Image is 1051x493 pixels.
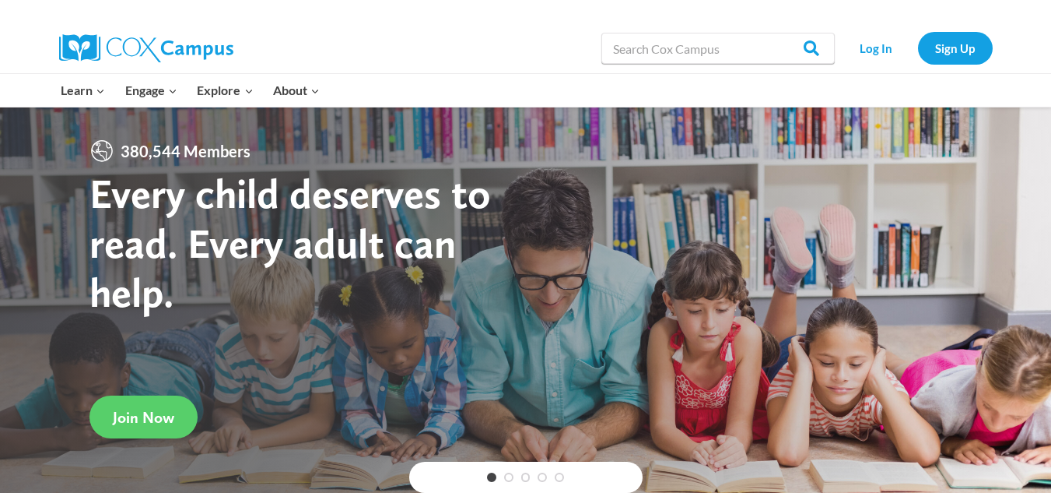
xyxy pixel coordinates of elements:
[51,74,330,107] nav: Primary Navigation
[555,473,564,482] a: 5
[601,33,835,64] input: Search Cox Campus
[61,80,105,100] span: Learn
[89,168,491,317] strong: Every child deserves to read. Every adult can help.
[113,408,174,427] span: Join Now
[538,473,547,482] a: 4
[273,80,320,100] span: About
[843,32,993,64] nav: Secondary Navigation
[487,473,496,482] a: 1
[89,396,198,438] a: Join Now
[843,32,910,64] a: Log In
[125,80,177,100] span: Engage
[59,34,233,62] img: Cox Campus
[114,139,257,164] span: 380,544 Members
[521,473,531,482] a: 3
[197,80,253,100] span: Explore
[504,473,513,482] a: 2
[918,32,993,64] a: Sign Up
